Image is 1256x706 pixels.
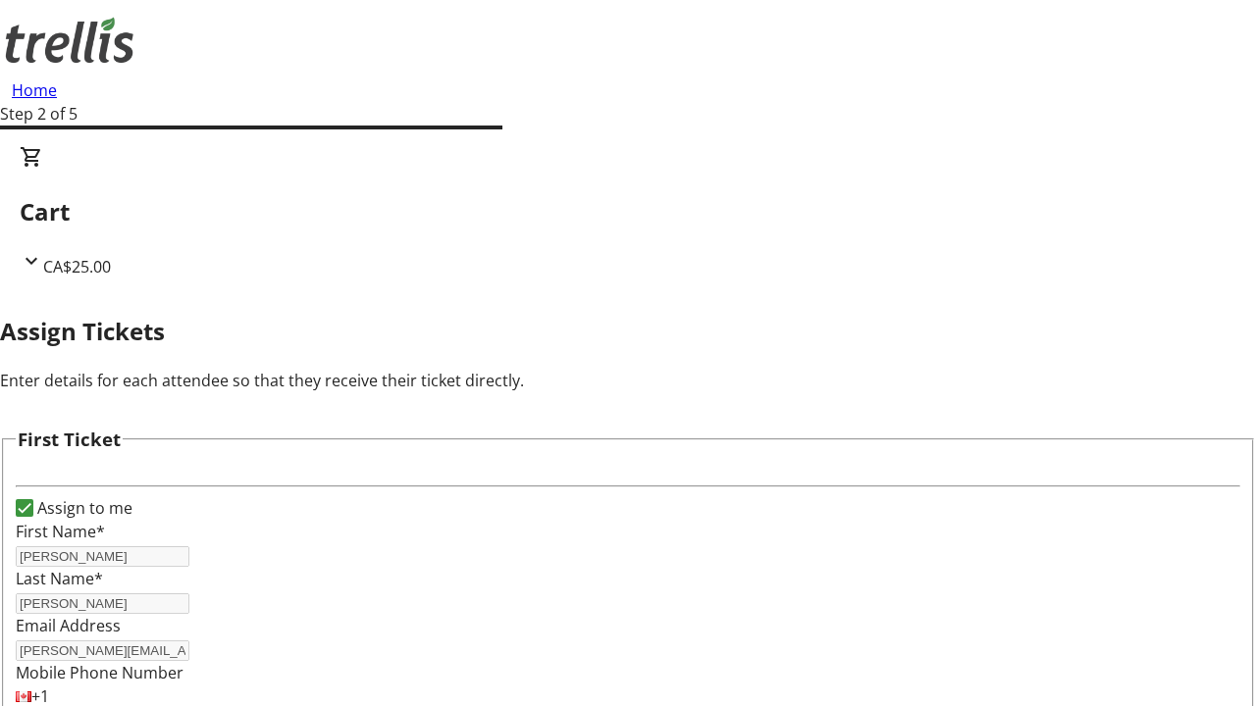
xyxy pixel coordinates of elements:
[16,568,103,589] label: Last Name*
[18,426,121,453] h3: First Ticket
[16,615,121,636] label: Email Address
[43,256,111,277] span: CA$25.00
[20,194,1236,229] h2: Cart
[20,145,1236,278] div: CartCA$25.00
[33,496,132,520] label: Assign to me
[16,662,183,683] label: Mobile Phone Number
[16,521,105,542] label: First Name*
